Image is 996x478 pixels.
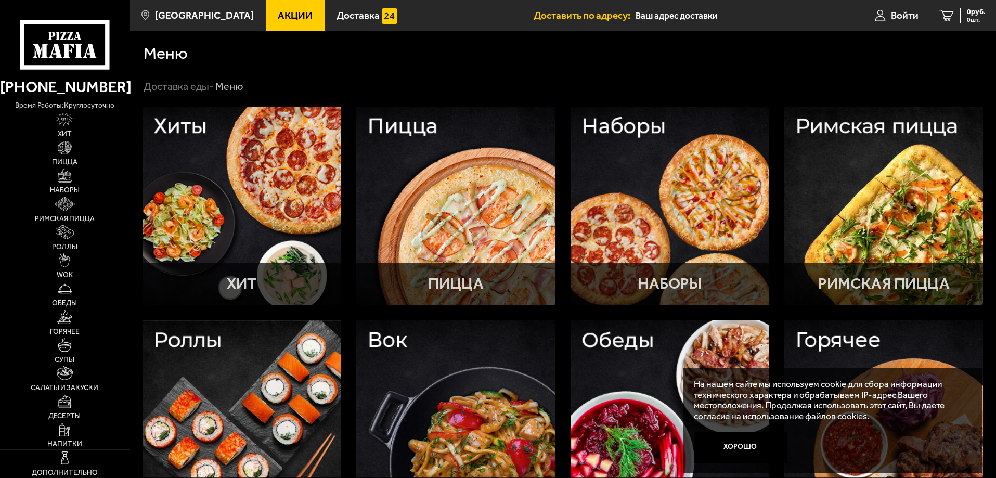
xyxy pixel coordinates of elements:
[227,276,257,292] p: Хит
[144,80,214,93] a: Доставка еды-
[52,243,77,251] span: Роллы
[382,8,397,24] img: 15daf4d41897b9f0e9f617042186c801.svg
[638,276,702,292] p: Наборы
[534,10,636,20] span: Доставить по адресу:
[57,272,73,279] span: WOK
[694,432,787,463] button: Хорошо
[50,187,80,194] span: Наборы
[356,107,555,305] a: ПиццаПицца
[818,276,950,292] p: Римская пицца
[215,80,243,94] div: Меню
[143,107,341,305] a: ХитХит
[967,8,986,16] span: 0 руб.
[155,10,254,20] span: [GEOGRAPHIC_DATA]
[967,17,986,23] span: 0 шт.
[428,276,484,292] p: Пицца
[32,469,98,476] span: Дополнительно
[50,328,80,335] span: Горячее
[31,384,98,392] span: Салаты и закуски
[891,10,919,20] span: Войти
[35,215,95,223] span: Римская пицца
[48,412,81,420] span: Десерты
[784,107,983,305] a: Римская пиццаРимская пицца
[58,131,72,138] span: Хит
[571,107,769,305] a: НаборыНаборы
[47,441,82,448] span: Напитки
[52,159,77,166] span: Пицца
[694,379,966,422] p: На нашем сайте мы используем cookie для сбора информации технического характера и обрабатываем IP...
[278,10,313,20] span: Акции
[144,45,188,62] h1: Меню
[52,300,77,307] span: Обеды
[55,356,74,364] span: Супы
[337,10,380,20] span: Доставка
[636,6,835,25] input: Ваш адрес доставки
